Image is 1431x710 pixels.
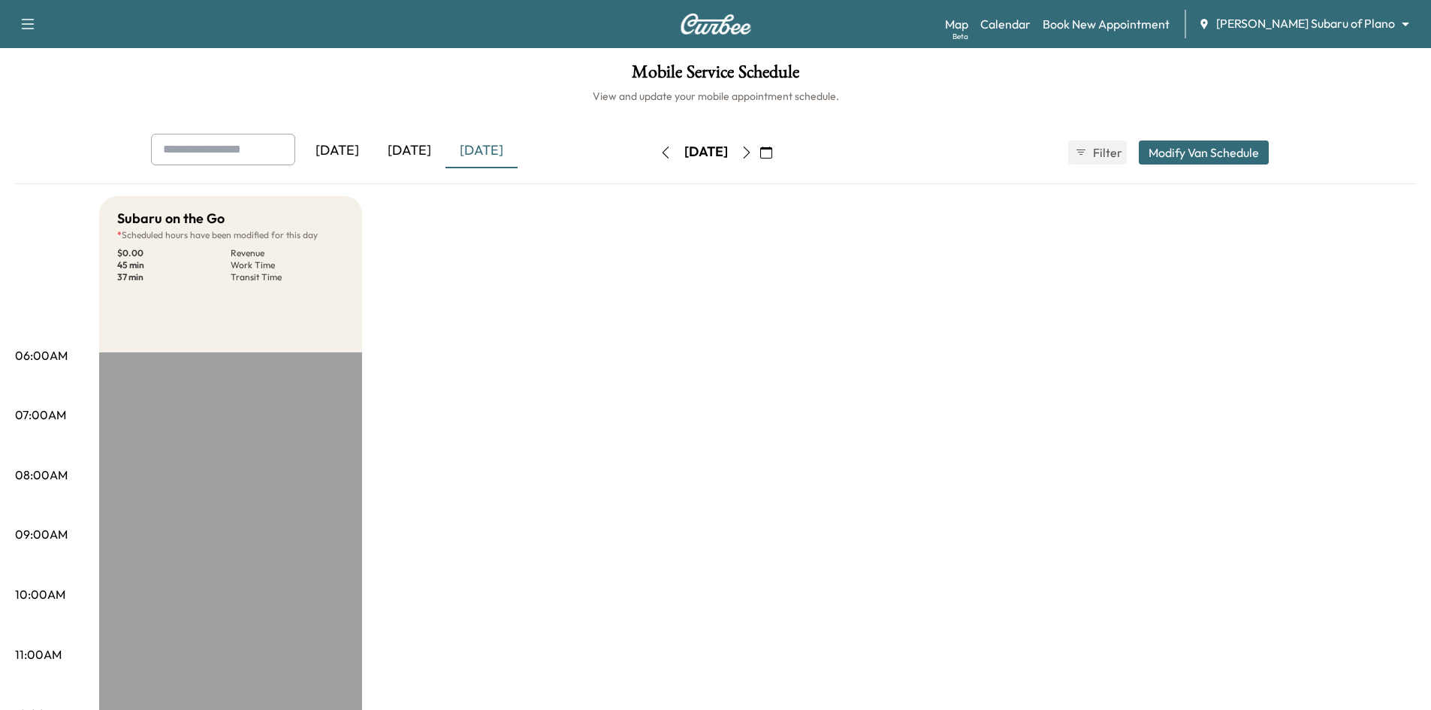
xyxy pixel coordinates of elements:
h6: View and update your mobile appointment schedule. [15,89,1416,104]
button: Modify Van Schedule [1139,140,1269,165]
p: 09:00AM [15,525,68,543]
p: $ 0.00 [117,247,231,259]
a: MapBeta [945,15,968,33]
p: 07:00AM [15,406,66,424]
p: 06:00AM [15,346,68,364]
img: Curbee Logo [680,14,752,35]
div: [DATE] [373,134,445,168]
a: Calendar [980,15,1031,33]
p: 10:00AM [15,585,65,603]
p: 45 min [117,259,231,271]
p: Revenue [231,247,344,259]
div: [DATE] [445,134,518,168]
p: 11:00AM [15,645,62,663]
a: Book New Appointment [1043,15,1170,33]
p: 37 min [117,271,231,283]
h1: Mobile Service Schedule [15,63,1416,89]
h5: Subaru on the Go [117,208,225,229]
p: Scheduled hours have been modified for this day [117,229,344,241]
span: [PERSON_NAME] Subaru of Plano [1216,15,1395,32]
p: Work Time [231,259,344,271]
button: Filter [1068,140,1127,165]
p: Transit Time [231,271,344,283]
div: [DATE] [301,134,373,168]
span: Filter [1093,144,1120,162]
div: Beta [952,31,968,42]
div: [DATE] [684,143,728,162]
p: 08:00AM [15,466,68,484]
